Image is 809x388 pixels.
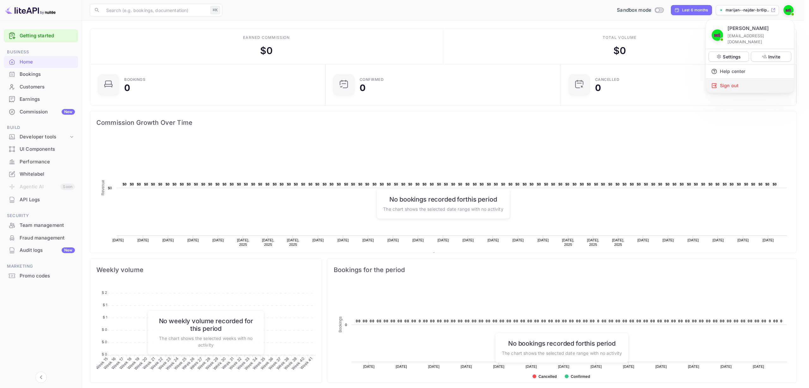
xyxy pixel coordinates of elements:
img: Marijan Šnajdar [712,29,723,41]
div: Sign out [706,79,794,93]
p: [PERSON_NAME] [727,25,769,32]
p: Settings [723,53,741,60]
p: [EMAIL_ADDRESS][DOMAIN_NAME] [727,33,789,45]
p: Invite [768,53,780,60]
div: Help center [706,64,794,78]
